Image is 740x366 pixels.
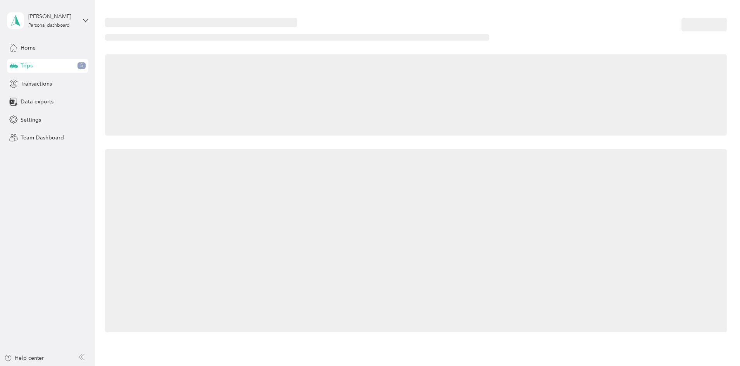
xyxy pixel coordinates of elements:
[4,354,44,362] button: Help center
[21,98,53,106] span: Data exports
[21,80,52,88] span: Transactions
[21,44,36,52] span: Home
[21,62,33,70] span: Trips
[697,323,740,366] iframe: Everlance-gr Chat Button Frame
[21,134,64,142] span: Team Dashboard
[28,12,77,21] div: [PERSON_NAME]
[21,116,41,124] span: Settings
[77,62,86,69] span: 5
[28,23,70,28] div: Personal dashboard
